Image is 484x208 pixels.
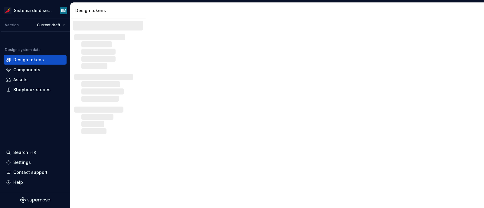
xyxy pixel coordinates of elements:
[4,75,67,85] a: Assets
[4,65,67,75] a: Components
[4,55,67,65] a: Design tokens
[13,179,23,185] div: Help
[61,8,66,13] div: RM
[13,159,31,165] div: Settings
[13,67,40,73] div: Components
[4,7,11,14] img: 55604660-494d-44a9-beb2-692398e9940a.png
[34,21,68,29] button: Current draft
[13,149,36,155] div: Search ⌘K
[5,47,41,52] div: Design system data
[13,57,44,63] div: Design tokens
[5,23,19,27] div: Version
[4,148,67,157] button: Search ⌘K
[14,8,53,14] div: Sistema de diseño Iberia
[13,77,28,83] div: Assets
[4,168,67,177] button: Contact support
[13,169,47,175] div: Contact support
[37,23,60,27] span: Current draft
[20,197,50,203] svg: Supernova Logo
[4,178,67,187] button: Help
[4,85,67,94] a: Storybook stories
[4,158,67,167] a: Settings
[75,8,143,14] div: Design tokens
[13,87,51,93] div: Storybook stories
[1,4,69,17] button: Sistema de diseño IberiaRM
